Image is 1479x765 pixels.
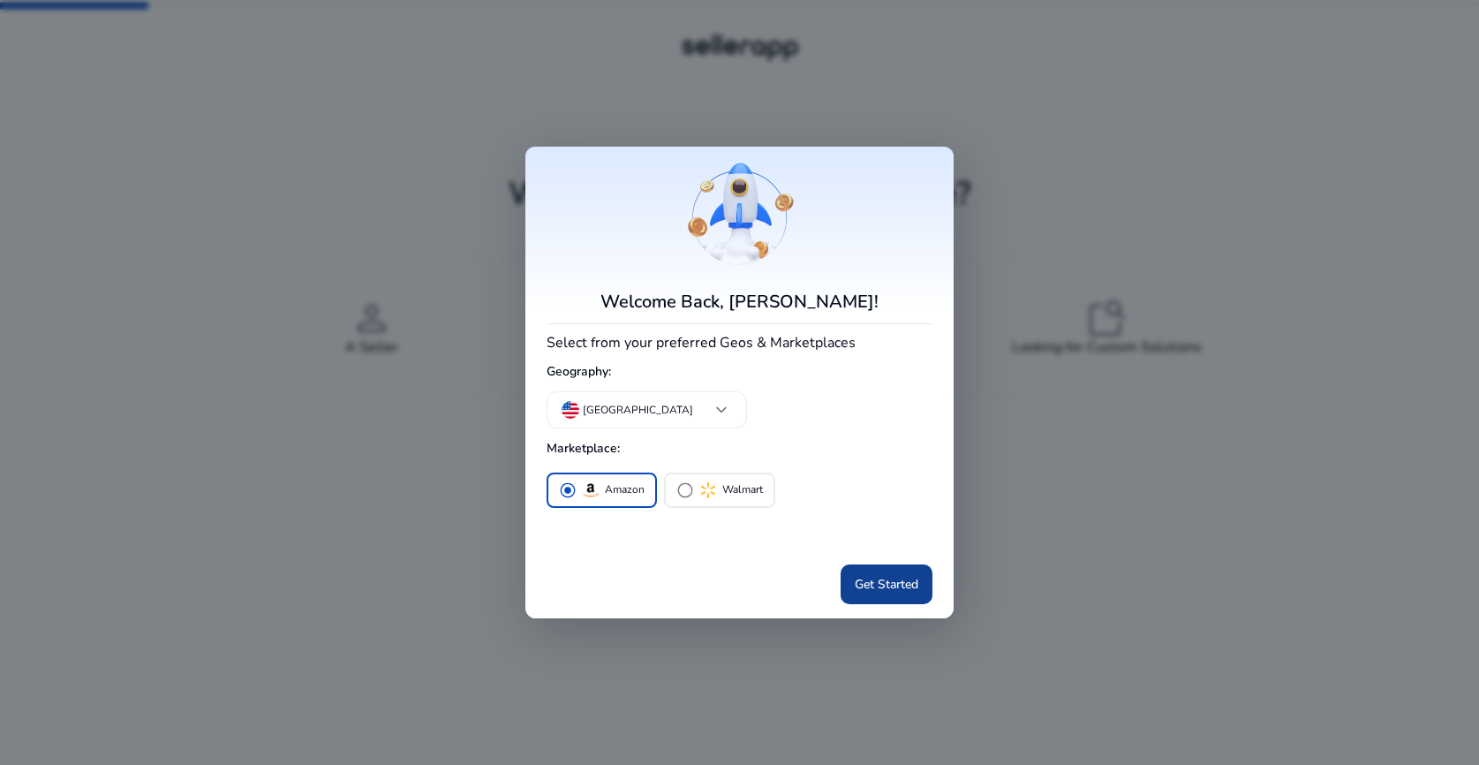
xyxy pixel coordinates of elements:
span: radio_button_checked [559,481,577,499]
p: Amazon [605,481,645,499]
span: Get Started [855,575,918,594]
img: us.svg [562,401,579,419]
button: Get Started [841,564,932,604]
h5: Geography: [547,358,932,387]
h5: Marketplace: [547,435,932,464]
img: walmart.svg [698,480,719,501]
img: amazon.svg [580,480,601,501]
p: Walmart [722,481,763,499]
p: [GEOGRAPHIC_DATA] [583,402,693,418]
span: radio_button_unchecked [676,481,694,499]
span: keyboard_arrow_down [711,399,732,420]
